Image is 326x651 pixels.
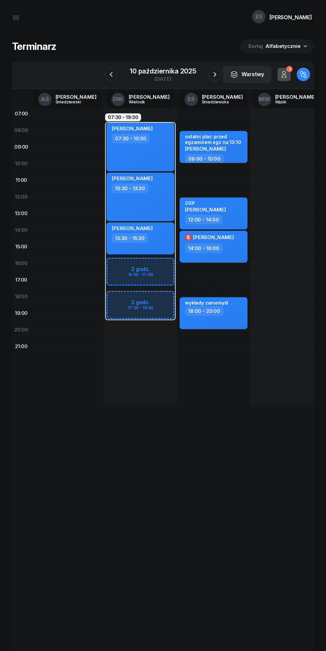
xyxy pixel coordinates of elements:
[12,255,31,272] div: 16:00
[56,100,87,104] div: Śniedziewski
[286,66,292,72] div: 1
[12,272,31,288] div: 17:00
[12,288,31,305] div: 18:00
[223,66,271,83] button: Warstwy
[193,234,234,240] span: [PERSON_NAME]
[12,205,31,222] div: 13:00
[202,94,243,99] div: [PERSON_NAME]
[12,238,31,255] div: 15:00
[106,91,175,108] a: DW[PERSON_NAME]Wielosik
[12,40,56,52] h1: Terminarz
[112,184,148,193] div: 10:30 - 13:30
[185,134,244,145] div: ostatni plac przed egzaminem egz na 13:10
[187,235,190,240] span: $
[12,189,31,205] div: 12:00
[252,91,321,108] a: MW[PERSON_NAME]Wąsik
[185,200,226,206] div: OSP
[255,14,262,20] span: EŚ
[12,172,31,189] div: 11:00
[269,15,312,20] div: [PERSON_NAME]
[113,96,123,102] span: DW
[240,39,314,53] button: Sortuj Alfabetycznie
[12,139,31,155] div: 09:00
[185,206,226,213] span: [PERSON_NAME]
[185,243,223,253] div: 14:00 - 16:00
[202,100,234,104] div: Śniedziewska
[112,175,153,182] span: [PERSON_NAME]
[112,125,153,132] span: [PERSON_NAME]
[265,43,301,49] span: Alfabetycznie
[185,300,228,306] div: wykłady zaniemyśl
[12,305,31,322] div: 19:00
[12,222,31,238] div: 14:00
[130,76,196,81] div: [DATE]
[56,94,96,99] div: [PERSON_NAME]
[185,146,226,152] span: [PERSON_NAME]
[12,155,31,172] div: 10:00
[185,306,224,316] div: 18:00 - 20:00
[179,91,248,108] a: EŚ[PERSON_NAME]Śniedziewska
[12,122,31,139] div: 08:00
[230,70,264,79] div: Warstwy
[112,134,150,143] div: 07:30 - 10:30
[185,154,224,164] div: 08:00 - 10:00
[129,94,170,99] div: [PERSON_NAME]
[112,225,153,231] span: [PERSON_NAME]
[12,322,31,338] div: 20:00
[12,105,31,122] div: 07:00
[188,96,195,102] span: EŚ
[12,338,31,355] div: 21:00
[275,94,316,99] div: [PERSON_NAME]
[277,68,291,81] button: 1
[185,215,222,224] div: 12:00 - 14:00
[259,96,270,102] span: MW
[248,42,264,51] span: Sortuj
[33,91,102,108] a: AŚ[PERSON_NAME]Śniedziewski
[112,233,148,243] div: 13:30 - 15:30
[130,68,196,74] div: 10 października 2025
[41,96,49,102] span: AŚ
[275,100,307,104] div: Wąsik
[129,100,161,104] div: Wielosik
